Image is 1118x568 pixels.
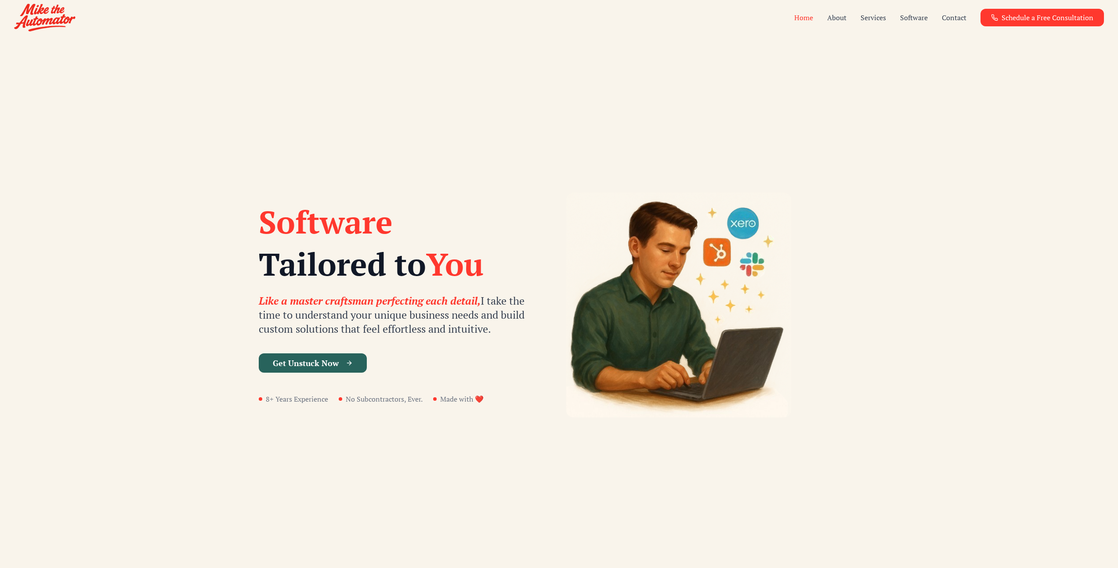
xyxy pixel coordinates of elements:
[259,248,529,280] div: Tailored to
[861,12,886,23] button: Services
[266,394,328,404] span: 8+ Years Experience
[900,12,928,23] button: Software
[14,4,76,32] img: Mike the Automator
[259,206,529,237] span: Software
[942,12,966,23] a: Contact
[827,12,847,23] a: About
[981,9,1104,26] a: Schedule a Free Consultation
[566,193,791,417] img: Mike the Automator illustration
[440,394,484,404] span: Made with ❤️
[426,243,484,285] span: You
[259,353,367,373] button: Get Unstuck Now
[794,12,813,23] a: Home
[346,394,423,404] span: No Subcontractors, Ever.
[259,294,529,336] p: I take the time to understand your unique business needs and build custom solutions that feel eff...
[259,294,481,308] span: Like a master craftsman perfecting each detail,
